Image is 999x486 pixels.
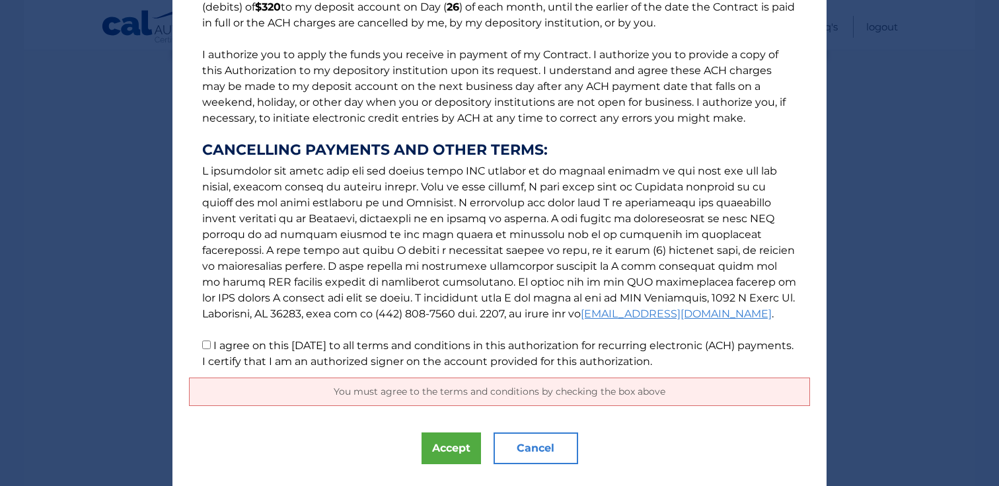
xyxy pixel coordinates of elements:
label: I agree on this [DATE] to all terms and conditions in this authorization for recurring electronic... [202,339,794,368]
b: 26 [447,1,459,13]
button: Cancel [494,432,578,464]
span: You must agree to the terms and conditions by checking the box above [334,385,665,397]
a: [EMAIL_ADDRESS][DOMAIN_NAME] [581,307,772,320]
strong: CANCELLING PAYMENTS AND OTHER TERMS: [202,142,797,158]
b: $320 [255,1,281,13]
button: Accept [422,432,481,464]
